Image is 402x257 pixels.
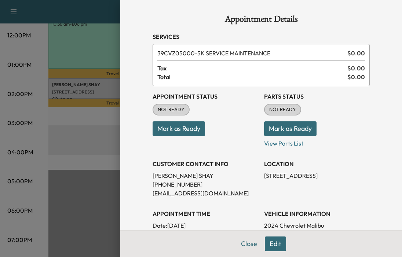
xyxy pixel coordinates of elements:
p: 2024 Chevrolet Malibu [264,221,370,230]
span: NOT READY [265,106,300,113]
h3: Services [153,32,370,41]
h3: Parts Status [264,92,370,101]
span: 12:00 PM - 4:00 PM [197,230,249,239]
h3: LOCATION [264,159,370,168]
span: $ 0.00 [347,64,365,73]
p: [STREET_ADDRESS] [264,171,370,180]
span: Tax [157,64,347,73]
button: Edit [265,236,286,251]
span: NOT READY [153,106,189,113]
p: [EMAIL_ADDRESS][DOMAIN_NAME] [153,189,258,198]
button: Mark as Ready [264,121,317,136]
p: Date: [DATE] [153,221,258,230]
p: [PERSON_NAME] SHAY [153,171,258,180]
p: [PHONE_NUMBER] [153,180,258,189]
span: Total [157,73,347,81]
span: 5K SERVICE MAINTENANCE [157,49,344,58]
p: View Parts List [264,136,370,148]
p: [US_VEHICLE_IDENTIFICATION_NUMBER] [264,230,370,239]
h3: Appointment Status [153,92,258,101]
h3: VEHICLE INFORMATION [264,209,370,218]
button: Close [236,236,262,251]
h3: APPOINTMENT TIME [153,209,258,218]
p: Arrival Window: [153,230,258,239]
span: $ 0.00 [347,49,365,58]
h3: CUSTOMER CONTACT INFO [153,159,258,168]
button: Mark as Ready [153,121,205,136]
h1: Appointment Details [153,15,370,26]
span: $ 0.00 [347,73,365,81]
